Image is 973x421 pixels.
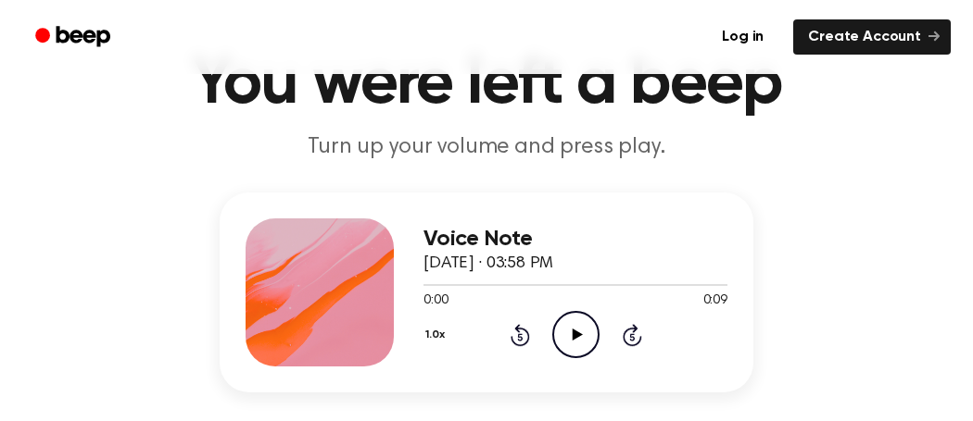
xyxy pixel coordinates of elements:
[423,319,451,351] button: 1.0x
[22,51,951,118] h1: You were left a beep
[793,19,951,55] a: Create Account
[423,255,553,272] span: [DATE] · 03:58 PM
[423,291,448,311] span: 0:00
[131,132,842,163] p: Turn up your volume and press play.
[703,16,782,58] a: Log in
[22,19,127,56] a: Beep
[703,291,727,311] span: 0:09
[423,227,727,252] h3: Voice Note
